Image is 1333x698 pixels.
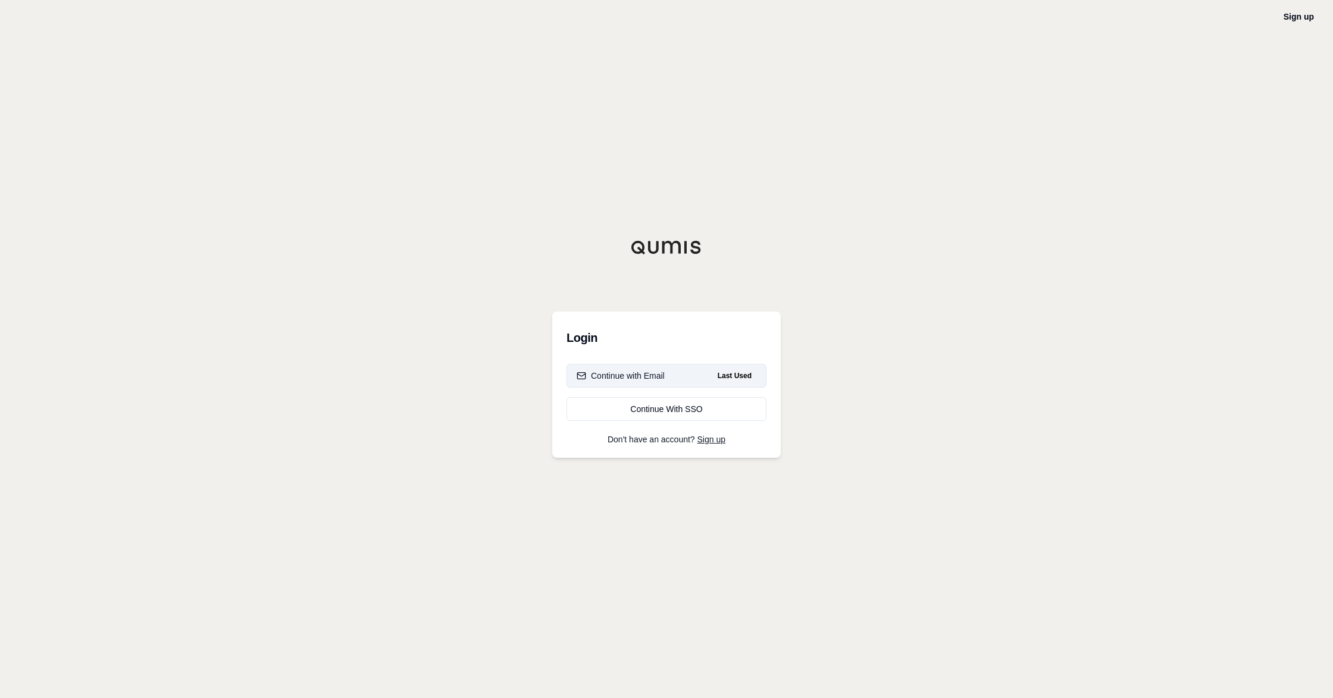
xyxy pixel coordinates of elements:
[567,435,766,444] p: Don't have an account?
[577,370,665,382] div: Continue with Email
[567,326,766,350] h3: Login
[1284,12,1314,21] a: Sign up
[577,403,756,415] div: Continue With SSO
[697,435,725,444] a: Sign up
[631,240,702,254] img: Qumis
[713,369,756,383] span: Last Used
[567,364,766,388] button: Continue with EmailLast Used
[567,397,766,421] a: Continue With SSO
